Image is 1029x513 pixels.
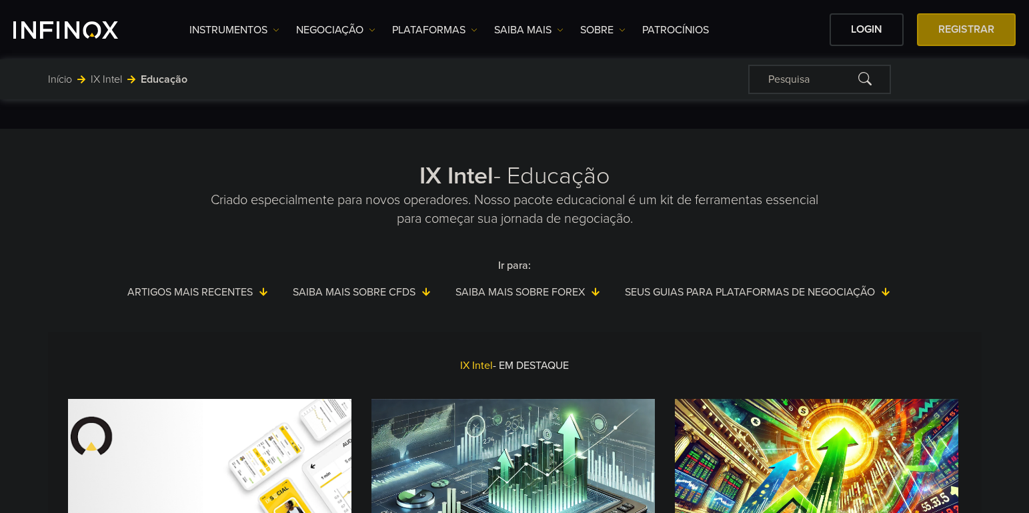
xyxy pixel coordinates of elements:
a: SOBRE [580,22,626,38]
div: Pesquisa [748,65,891,94]
a: Login [830,13,904,46]
a: IX Intel [91,71,122,87]
img: arrow-right [127,75,135,83]
div: IX Intel [68,345,962,386]
p: Ir para: [48,258,982,274]
a: Início [48,71,72,87]
strong: IX Intel [419,161,493,190]
span: - [493,359,496,372]
a: IX Intel- Educação [419,161,610,190]
a: Saiba mais sobre Forex [455,284,612,300]
a: Patrocínios [642,22,709,38]
p: Criado especialmente para novos operadores. Nosso pacote educacional é um kit de ferramentas esse... [207,191,823,228]
a: Saiba mais sobre CFDs [293,284,442,300]
a: Artigos mais recentes [127,284,279,300]
span: Educação [141,71,187,87]
a: Seus guias para plataformas de negociação [625,284,902,300]
a: Registrar [917,13,1016,46]
a: Instrumentos [189,22,279,38]
a: NEGOCIAÇÃO [296,22,375,38]
img: arrow-right [77,75,85,83]
span: EM DESTAQUE [499,359,569,372]
a: PLATAFORMAS [392,22,477,38]
a: Saiba mais [494,22,564,38]
a: INFINOX Logo [13,21,149,39]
